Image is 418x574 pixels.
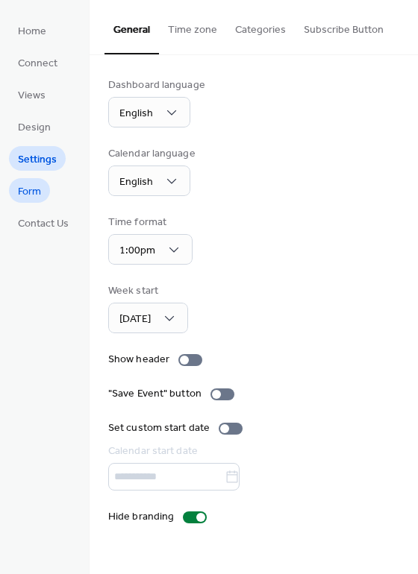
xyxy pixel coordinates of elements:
[119,104,153,124] span: English
[108,352,169,368] div: Show header
[18,56,57,72] span: Connect
[108,509,174,525] div: Hide branding
[108,78,205,93] div: Dashboard language
[18,184,41,200] span: Form
[108,215,190,230] div: Time format
[18,152,57,168] span: Settings
[9,18,55,42] a: Home
[9,146,66,171] a: Settings
[9,210,78,235] a: Contact Us
[119,241,155,261] span: 1:00pm
[18,120,51,136] span: Design
[119,309,151,329] span: [DATE]
[9,178,50,203] a: Form
[108,283,185,299] div: Week start
[108,146,196,162] div: Calendar language
[18,216,69,232] span: Contact Us
[9,50,66,75] a: Connect
[108,444,396,459] div: Calendar start date
[9,114,60,139] a: Design
[108,386,202,402] div: "Save Event" button
[18,24,46,40] span: Home
[18,88,46,104] span: Views
[9,82,54,107] a: Views
[108,420,210,436] div: Set custom start date
[119,172,153,192] span: English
